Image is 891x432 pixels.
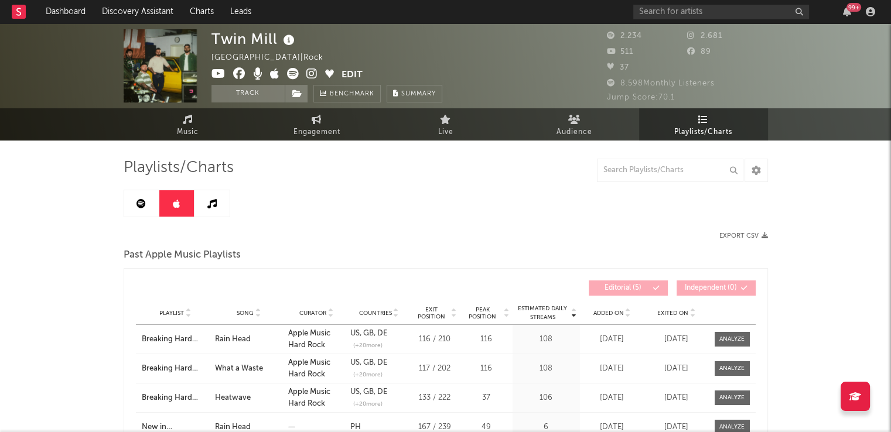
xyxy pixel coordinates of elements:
span: Engagement [293,125,340,139]
a: Engagement [252,108,381,140]
a: Music [124,108,252,140]
a: DE [374,388,387,396]
span: Countries [359,310,391,317]
div: [GEOGRAPHIC_DATA] | Rock [211,51,337,65]
a: Breaking Hard Rock [142,392,209,404]
div: 116 [463,363,510,375]
span: (+ 20 more) [353,371,383,379]
span: Music [177,125,199,139]
a: DE [374,330,387,337]
span: Exited On [657,310,688,317]
a: Heatwave [215,392,282,404]
button: 99+ [843,7,851,16]
span: Past Apple Music Playlists [124,248,241,262]
span: 511 [607,48,633,56]
span: Playlist [159,310,184,317]
span: 2.234 [607,32,642,40]
span: Independent ( 0 ) [684,284,738,292]
div: 108 [516,363,577,375]
span: Summary [401,91,436,97]
span: (+ 20 more) [353,400,383,409]
div: 116 [463,334,510,345]
span: Playlists/Charts [124,161,234,175]
div: [DATE] [647,363,706,375]
span: Exit Position [413,306,450,320]
button: Editorial(5) [589,280,668,296]
a: Live [381,108,510,140]
div: 117 / 202 [413,363,457,375]
a: PH [350,423,361,431]
a: What a Waste [215,363,282,375]
a: Benchmark [313,85,381,102]
a: GB [360,359,374,366]
a: Audience [510,108,639,140]
span: Jump Score: 70.1 [607,94,675,101]
a: US [350,330,360,337]
div: [DATE] [583,363,641,375]
div: 133 / 222 [413,392,457,404]
a: DE [374,359,387,366]
span: 37 [607,64,629,71]
div: [DATE] [647,334,706,345]
div: [DATE] [583,392,641,404]
a: GB [360,330,374,337]
span: 89 [687,48,711,56]
span: Playlists/Charts [674,125,732,139]
a: Rain Head [215,334,282,345]
div: [DATE] [583,334,641,345]
span: Song [237,310,254,317]
span: 2.681 [687,32,722,40]
span: Estimated Daily Streams [516,304,570,322]
button: Track [211,85,285,102]
span: Audience [557,125,592,139]
span: Editorial ( 5 ) [596,284,650,292]
div: 99 + [846,3,861,12]
input: Search for artists [633,5,809,19]
input: Search Playlists/Charts [597,159,743,182]
span: Live [438,125,453,139]
span: Benchmark [330,87,374,101]
a: Breaking Hard Rock [142,363,209,375]
div: Twin Mill [211,29,298,49]
button: Export CSV [719,232,768,239]
a: GB [360,388,374,396]
div: 37 [463,392,510,404]
a: Apple Music Hard Rock [288,359,330,378]
span: (+ 20 more) [353,341,383,350]
a: Apple Music Hard Rock [288,330,330,349]
span: Peak Position [463,306,503,320]
a: US [350,388,360,396]
div: 116 / 210 [413,334,457,345]
span: Added On [593,310,624,317]
a: Breaking Hard Rock [142,334,209,345]
div: 106 [516,392,577,404]
div: 108 [516,334,577,345]
a: US [350,359,360,366]
a: Apple Music Hard Rock [288,388,330,407]
a: Playlists/Charts [639,108,768,140]
span: 8.598 Monthly Listeners [607,80,715,87]
div: [DATE] [647,392,706,404]
button: Independent(0) [677,280,756,296]
button: Edit [342,68,363,83]
button: Summary [387,85,442,102]
span: Curator [299,310,326,317]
